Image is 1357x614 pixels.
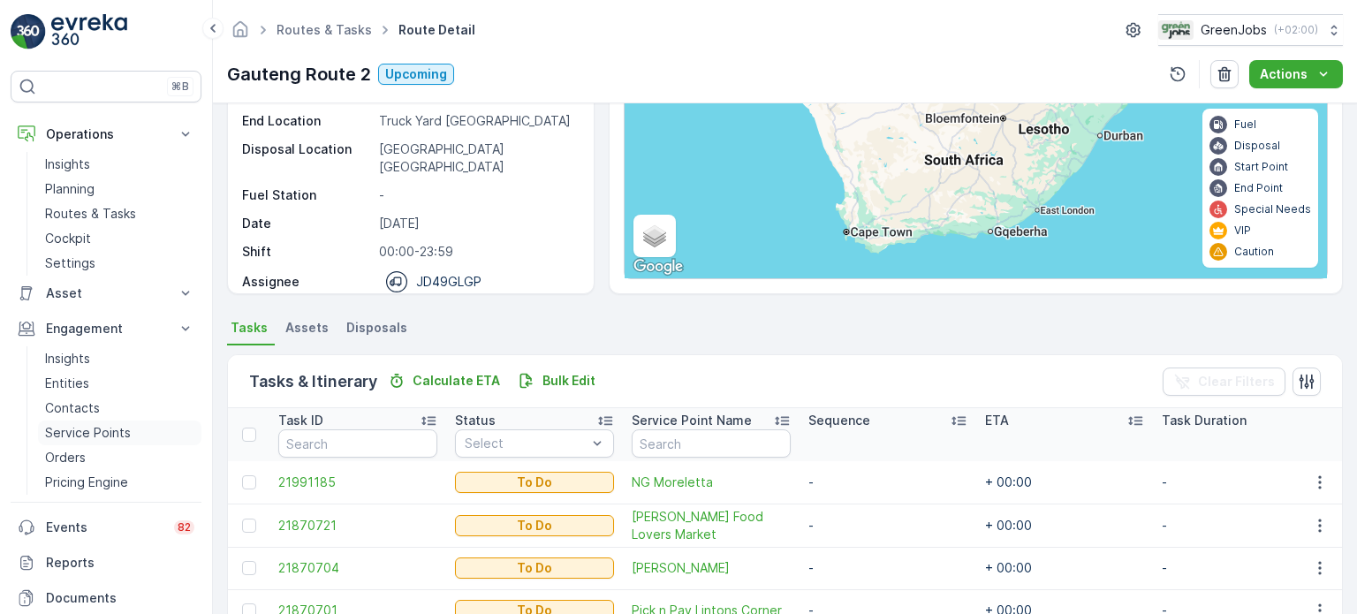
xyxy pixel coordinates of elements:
[632,508,791,543] a: Lynnwood Lane Food Lovers Market
[38,470,201,495] a: Pricing Engine
[1158,20,1194,40] img: Green_Jobs_Logo.png
[277,22,372,37] a: Routes & Tasks
[242,243,372,261] p: Shift
[511,370,603,391] button: Bulk Edit
[45,350,90,368] p: Insights
[632,412,752,429] p: Service Point Name
[346,319,407,337] span: Disposals
[1153,504,1330,547] td: -
[416,273,481,291] p: JD49GLGP
[378,64,454,85] button: Upcoming
[379,112,574,130] p: Truck Yard [GEOGRAPHIC_DATA]
[242,140,372,176] p: Disposal Location
[11,276,201,311] button: Asset
[1234,139,1280,153] p: Disposal
[1234,160,1288,174] p: Start Point
[11,311,201,346] button: Engagement
[38,421,201,445] a: Service Points
[379,243,574,261] p: 00:00-23:59
[629,255,687,278] img: Google
[1153,547,1330,589] td: -
[278,412,323,429] p: Task ID
[278,559,437,577] a: 21870704
[45,230,91,247] p: Cockpit
[38,346,201,371] a: Insights
[45,155,90,173] p: Insights
[629,255,687,278] a: Open this area in Google Maps (opens a new window)
[517,474,552,491] p: To Do
[632,559,791,577] a: Curro Hazeldean
[11,117,201,152] button: Operations
[11,545,201,580] a: Reports
[635,216,674,255] a: Layers
[976,461,1153,504] td: + 00:00
[285,319,329,337] span: Assets
[242,273,299,291] p: Assignee
[1234,224,1251,238] p: VIP
[38,152,201,177] a: Insights
[1158,14,1343,46] button: GreenJobs(+02:00)
[45,449,86,466] p: Orders
[1274,23,1318,37] p: ( +02:00 )
[38,201,201,226] a: Routes & Tasks
[38,251,201,276] a: Settings
[800,504,976,547] td: -
[11,510,201,545] a: Events82
[242,186,372,204] p: Fuel Station
[808,412,870,429] p: Sequence
[278,474,437,491] a: 21991185
[381,370,507,391] button: Calculate ETA
[38,371,201,396] a: Entities
[46,589,194,607] p: Documents
[242,475,256,489] div: Toggle Row Selected
[46,125,166,143] p: Operations
[632,429,791,458] input: Search
[242,519,256,533] div: Toggle Row Selected
[242,561,256,575] div: Toggle Row Selected
[385,65,447,83] p: Upcoming
[517,517,552,534] p: To Do
[178,520,191,534] p: 82
[227,61,371,87] p: Gauteng Route 2
[1234,202,1311,216] p: Special Needs
[45,254,95,272] p: Settings
[242,112,372,130] p: End Location
[542,372,595,390] p: Bulk Edit
[231,27,250,42] a: Homepage
[249,369,377,394] p: Tasks & Itinerary
[379,140,574,176] p: [GEOGRAPHIC_DATA] [GEOGRAPHIC_DATA]
[11,14,46,49] img: logo
[632,508,791,543] span: [PERSON_NAME] Food Lovers Market
[38,177,201,201] a: Planning
[632,559,791,577] span: [PERSON_NAME]
[413,372,500,390] p: Calculate ETA
[632,474,791,491] a: NG Moreletta
[465,435,587,452] p: Select
[231,319,268,337] span: Tasks
[976,547,1153,589] td: + 00:00
[379,215,574,232] p: [DATE]
[38,396,201,421] a: Contacts
[1234,245,1274,259] p: Caution
[46,320,166,337] p: Engagement
[395,21,479,39] span: Route Detail
[45,399,100,417] p: Contacts
[1234,181,1283,195] p: End Point
[38,226,201,251] a: Cockpit
[45,474,128,491] p: Pricing Engine
[278,517,437,534] a: 21870721
[379,186,574,204] p: -
[800,547,976,589] td: -
[455,472,614,493] button: To Do
[45,205,136,223] p: Routes & Tasks
[171,80,189,94] p: ⌘B
[1234,117,1256,132] p: Fuel
[38,445,201,470] a: Orders
[45,180,95,198] p: Planning
[46,519,163,536] p: Events
[51,14,127,49] img: logo_light-DOdMpM7g.png
[242,215,372,232] p: Date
